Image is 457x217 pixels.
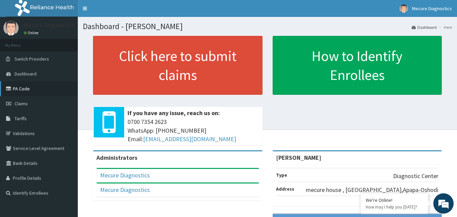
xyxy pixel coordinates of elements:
[128,117,259,144] span: 0700 7354 2623 WhatsApp: [PHONE_NUMBER] Email:
[100,171,150,179] a: Mecure Diagnostics
[276,186,294,192] b: Address
[399,4,408,13] img: User Image
[15,71,37,77] span: Dashboard
[128,109,220,117] b: If you have any issue, reach us on:
[366,197,423,203] div: We're Online!
[15,101,28,107] span: Claims
[15,115,27,122] span: Tariffs
[24,30,40,35] a: Online
[24,22,75,28] p: Mecure Diagnostics
[93,36,262,95] a: Click here to submit claims
[366,204,423,210] p: How may I help you today?
[83,22,452,31] h1: Dashboard - [PERSON_NAME]
[306,186,438,194] p: mecure house , [GEOGRAPHIC_DATA],Apapa-Oshodi
[276,154,321,161] strong: [PERSON_NAME]
[437,24,452,30] li: Here
[412,5,452,12] span: Mecure Diagnostics
[3,20,19,36] img: User Image
[143,135,236,143] a: [EMAIL_ADDRESS][DOMAIN_NAME]
[273,36,442,95] a: How to Identify Enrollees
[412,24,437,30] a: Dashboard
[96,154,137,161] b: Administrators
[15,56,49,62] span: Switch Providers
[393,172,438,180] p: Diagnostic Center
[100,186,150,194] a: Mecure Diagnostics
[276,172,287,178] b: Type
